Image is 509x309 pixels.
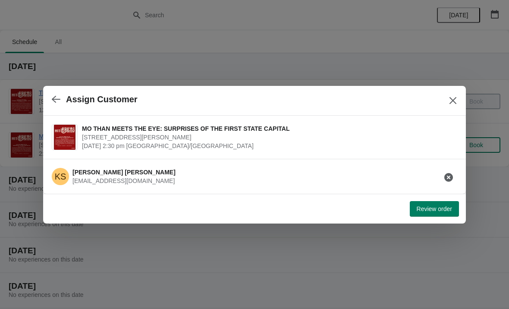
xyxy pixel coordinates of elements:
[72,177,175,184] span: [EMAIL_ADDRESS][DOMAIN_NAME]
[52,168,69,185] span: Kris
[82,124,453,133] span: MO THAN MEETS THE EYE: SURPRISES OF THE FIRST STATE CAPITAL
[54,125,75,150] img: MO THAN MEETS THE EYE: SURPRISES OF THE FIRST STATE CAPITAL | 230 South Main Street, Saint Charle...
[72,169,176,176] span: [PERSON_NAME] [PERSON_NAME]
[66,95,138,104] h2: Assign Customer
[82,133,453,142] span: [STREET_ADDRESS][PERSON_NAME]
[410,201,459,217] button: Review order
[82,142,453,150] span: [DATE] 2:30 pm [GEOGRAPHIC_DATA]/[GEOGRAPHIC_DATA]
[445,93,461,108] button: Close
[417,205,452,212] span: Review order
[55,172,66,181] text: KS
